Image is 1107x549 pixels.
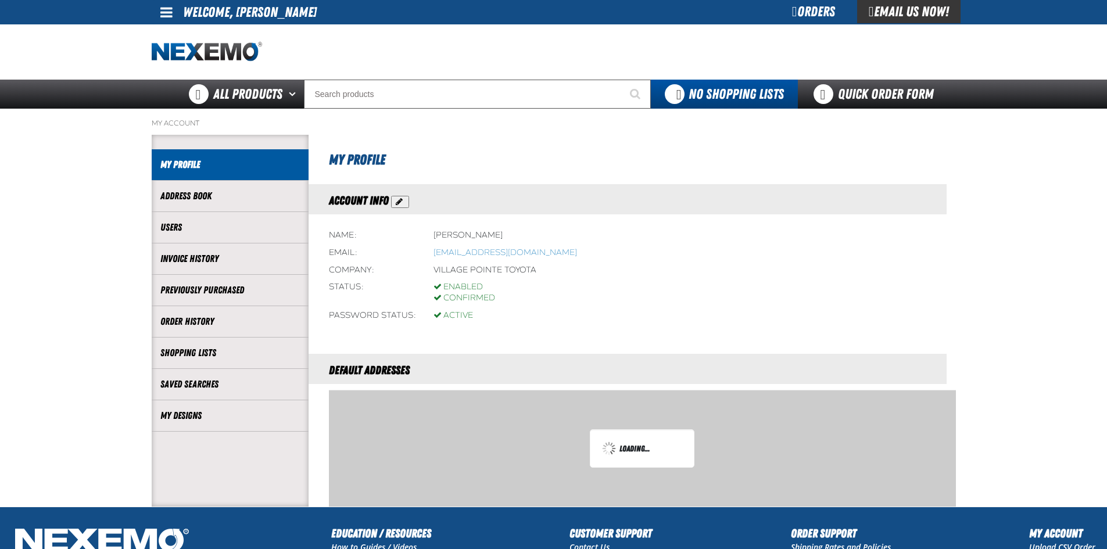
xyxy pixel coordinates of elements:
[434,293,495,304] div: Confirmed
[791,525,891,542] h2: Order Support
[1029,525,1095,542] h2: My Account
[152,119,956,128] nav: Breadcrumbs
[689,86,784,102] span: No Shopping Lists
[798,80,955,109] a: Quick Order Form
[160,284,300,297] a: Previously Purchased
[434,310,473,321] div: Active
[160,189,300,203] a: Address Book
[160,346,300,360] a: Shopping Lists
[329,193,389,207] span: Account Info
[329,265,416,276] div: Company
[329,310,416,321] div: Password status
[329,247,416,259] div: Email
[152,42,262,62] a: Home
[160,315,300,328] a: Order History
[160,158,300,171] a: My Profile
[569,525,652,542] h2: Customer Support
[329,152,385,168] span: My Profile
[651,80,798,109] button: You do not have available Shopping Lists. Open to Create a New List
[434,230,503,241] div: [PERSON_NAME]
[329,230,416,241] div: Name
[434,247,577,257] bdo: [EMAIL_ADDRESS][DOMAIN_NAME]
[285,80,304,109] button: Open All Products pages
[304,80,651,109] input: Search
[160,409,300,422] a: My Designs
[152,42,262,62] img: Nexemo logo
[602,442,682,455] div: Loading...
[160,221,300,234] a: Users
[160,378,300,391] a: Saved Searches
[391,196,409,208] button: Action Edit Account Information
[329,363,410,377] span: Default Addresses
[434,282,495,293] div: Enabled
[622,80,651,109] button: Start Searching
[329,282,416,304] div: Status
[152,119,199,128] a: My Account
[213,84,282,105] span: All Products
[434,247,577,257] a: Opens a default email client to write an email to tmcdowell@vtaig.com
[434,265,536,276] div: Village Pointe Toyota
[331,525,431,542] h2: Education / Resources
[160,252,300,265] a: Invoice History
